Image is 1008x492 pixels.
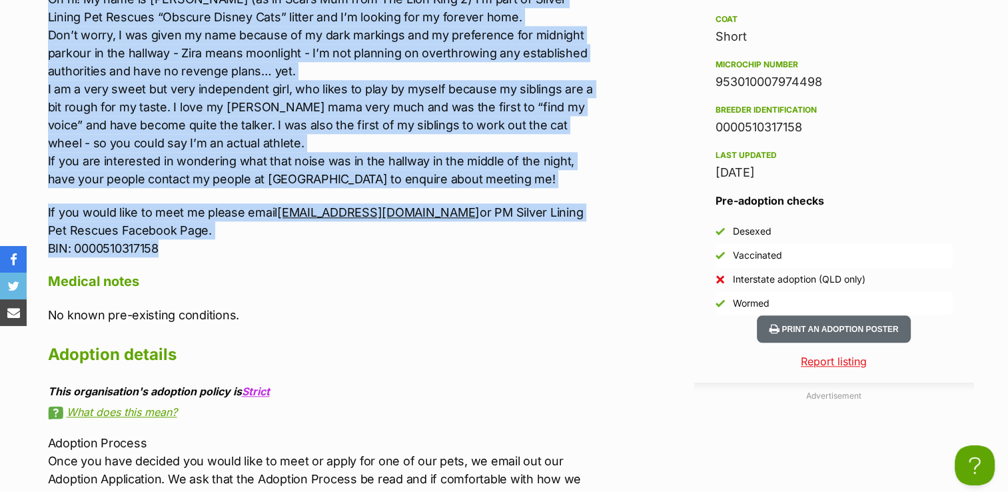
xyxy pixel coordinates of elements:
p: No known pre-existing conditions. [48,306,598,324]
div: Last updated [716,150,953,161]
a: Report listing [694,353,974,369]
div: [DATE] [716,163,953,182]
img: No [716,275,725,284]
a: [EMAIL_ADDRESS][DOMAIN_NAME] [277,205,480,219]
img: Yes [716,251,725,260]
img: Yes [716,227,725,236]
h3: Pre-adoption checks [716,193,953,209]
div: Wormed [733,297,769,310]
div: Breeder identification [716,105,953,115]
div: 953010007974498 [716,73,953,91]
a: What does this mean? [48,406,598,418]
div: Short [716,27,953,46]
div: Coat [716,14,953,25]
img: Yes [716,299,725,308]
div: Interstate adoption (QLD only) [733,273,865,286]
div: 0000510317158 [716,118,953,137]
a: Strict [242,385,270,398]
h4: Medical notes [48,273,598,290]
div: Microchip number [716,59,953,70]
iframe: Help Scout Beacon - Open [955,445,995,485]
div: Vaccinated [733,249,782,262]
div: Desexed [733,225,771,238]
p: If you would like to meet me please email or PM Silver Lining Pet Rescues Facebook Page. BIN: 000... [48,203,598,257]
div: This organisation's adoption policy is [48,385,598,397]
button: Print an adoption poster [757,315,910,343]
h2: Adoption details [48,340,598,369]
